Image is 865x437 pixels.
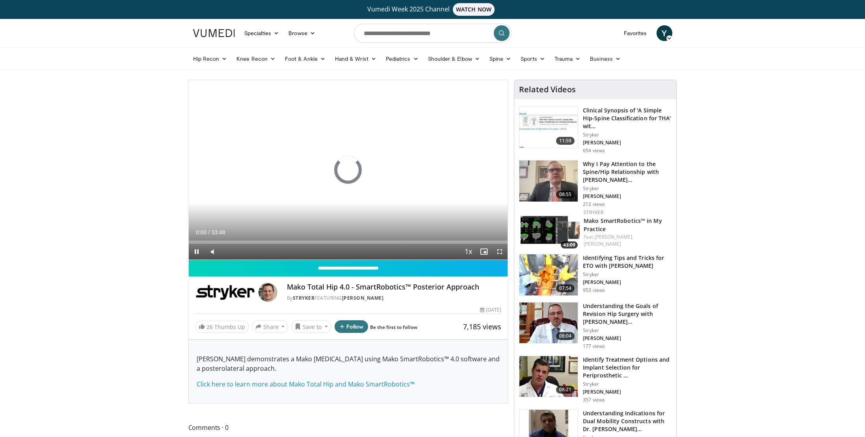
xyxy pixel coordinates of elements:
[193,29,235,37] img: VuMedi Logo
[519,302,672,349] a: 08:04 Understanding the Goals of Revision Hip Surgery with [PERSON_NAME]… Stryker [PERSON_NAME] 1...
[252,320,288,333] button: Share
[583,271,672,278] p: Stryker
[293,295,315,301] a: Stryker
[492,244,508,260] button: Fullscreen
[519,107,578,148] img: 4f8340e7-9bb9-4abb-b960-1ac50a60f944.150x105_q85_crop-smart_upscale.jpg
[583,343,605,349] p: 177 views
[423,51,485,67] a: Shoulder & Elbow
[211,229,225,235] span: 33:48
[519,161,578,202] img: 00fead53-50f5-4006-bf92-6ec7e9172365.150x105_q85_crop-smart_upscale.jpg
[189,241,508,244] div: Progress Bar
[550,51,586,67] a: Trauma
[619,25,652,41] a: Favorites
[583,335,672,342] p: [PERSON_NAME]
[370,324,417,331] a: Be the first to follow
[584,209,603,216] a: Stryker
[519,160,672,207] a: 08:55 Why I Pay Attention to the Spine/Hip Relationship with [PERSON_NAME]… Stryker [PERSON_NAME]...
[519,356,672,403] a: 08:21 Identify Treatment Options and Implant Selection for Periprosthetic … Stryker [PERSON_NAME]...
[657,25,672,41] a: Y
[583,389,672,395] p: [PERSON_NAME]
[583,148,605,154] p: 654 views
[206,323,213,331] span: 26
[556,332,575,340] span: 08:04
[194,3,671,16] a: Vumedi Week 2025 ChannelWATCH NOW
[240,25,284,41] a: Specialties
[584,233,670,248] div: Feat.
[519,106,672,154] a: 11:59 Clinical Synopsis of 'A Simple Hip-Spine Classification for THA' wit… Stryker [PERSON_NAME]...
[583,356,672,379] h3: Identify Treatment Options and Implant Selection for Periprosthetic …
[521,209,580,250] img: 6447fcf3-292f-4e91-9cb4-69224776b4c9.150x105_q85_crop-smart_upscale.jpg
[284,25,320,41] a: Browse
[519,254,578,295] img: 9beee89c-a115-4eed-9c82-4f7010f3a24b.150x105_q85_crop-smart_upscale.jpg
[585,51,625,67] a: Business
[196,229,206,235] span: 0:00
[583,409,672,433] h3: Understanding Indications for Dual Mobility Constructs with Dr. [PERSON_NAME]…
[519,254,672,296] a: 07:54 Identifying Tips and Tricks for ETO with [PERSON_NAME] Stryker [PERSON_NAME] 953 views
[197,354,500,373] p: [PERSON_NAME] demonstrates a Mako [MEDICAL_DATA] using Mako SmartRobotics™ 4.0 software and a pos...
[583,132,672,138] p: Stryker
[453,3,495,16] span: WATCH NOW
[476,244,492,260] button: Enable picture-in-picture mode
[583,140,672,146] p: [PERSON_NAME]
[330,51,381,67] a: Hand & Wrist
[195,321,249,333] a: 26 Thumbs Up
[287,283,501,291] h4: Mako Total Hip 4.0 - SmartRobotics™ Posterior Approach
[354,24,512,43] input: Search topics, interventions
[521,209,580,250] a: 43:09
[583,397,605,403] p: 357 views
[583,185,672,192] p: Stryker
[583,327,672,334] p: Stryker
[516,51,550,67] a: Sports
[197,380,415,388] a: Click here to learn more about Mako Total Hip and Mako SmartRobotics™
[583,302,672,326] h3: Understanding the Goals of Revision Hip Surgery with [PERSON_NAME]…
[485,51,516,67] a: Spine
[583,254,672,270] h3: Identifying Tips and Tricks for ETO with [PERSON_NAME]
[189,80,508,260] video-js: Video Player
[583,381,672,387] p: Stryker
[381,51,423,67] a: Pediatrics
[280,51,330,67] a: Foot & Ankle
[561,241,578,248] span: 43:09
[232,51,280,67] a: Knee Recon
[583,279,672,286] p: [PERSON_NAME]
[463,322,501,331] span: 7,185 views
[519,303,578,344] img: 063bef79-eff2-4eba-8e1b-1fa21209a81d.150x105_q85_crop-smart_upscale.jpg
[342,295,384,301] a: [PERSON_NAME]
[556,190,575,198] span: 08:55
[583,160,672,184] h3: Why I Pay Attention to the Spine/Hip Relationship with [PERSON_NAME]…
[335,320,368,333] button: Follow
[188,422,508,433] span: Comments 0
[189,244,205,260] button: Pause
[480,306,501,314] div: [DATE]
[556,284,575,292] span: 07:54
[519,85,576,94] h4: Related Videos
[583,193,672,200] p: [PERSON_NAME]
[460,244,476,260] button: Playback Rate
[208,229,210,235] span: /
[583,201,605,207] p: 212 views
[291,320,331,333] button: Save to
[584,217,662,233] a: Mako SmartRobotics™ in My Practice
[583,287,605,293] p: 953 views
[556,386,575,394] span: 08:21
[195,283,255,302] img: Stryker
[188,51,232,67] a: Hip Recon
[556,137,575,145] span: 11:59
[205,244,220,260] button: Mute
[595,233,633,240] a: [PERSON_NAME],
[519,356,578,397] img: 75d7ac20-72c9-474f-b530-175773269750.150x105_q85_crop-smart_upscale.jpg
[259,283,277,302] img: Avatar
[583,106,672,130] h3: Clinical Synopsis of 'A Simple Hip-Spine Classification for THA' wit…
[287,295,501,302] div: By FEATURING
[584,241,621,247] a: [PERSON_NAME]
